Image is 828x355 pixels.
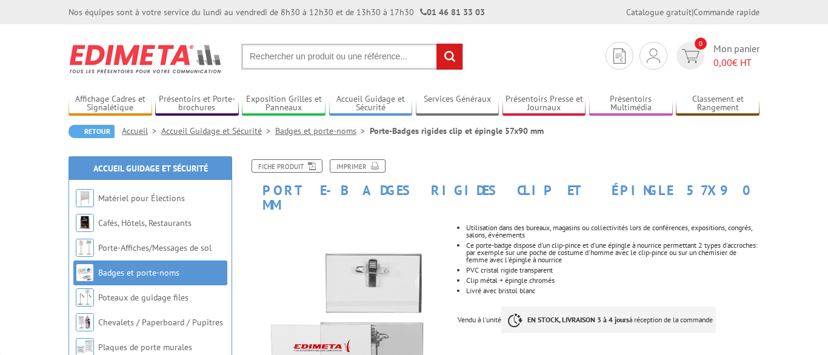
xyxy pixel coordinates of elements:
img: devis rapide [647,48,660,63]
a: Imprimer [330,159,386,173]
a: Présentoirs Presse et Journaux [502,94,586,114]
a: Exposition Grilles et Panneaux [242,94,326,114]
input: Rechercher un produit ou une référence... [241,44,463,70]
a: Accueil Guidage et Sécurité [93,163,208,174]
a: Services Généraux [416,94,499,114]
a: Accueil Guidage et Sécurité [161,125,275,136]
img: Chevalets / Paperboard / Pupitres [76,313,94,331]
img: devis rapide [682,49,699,63]
img: devis rapide [613,48,626,64]
li: PVC cristal rigide transparent [466,267,760,274]
a: Présentoirs Multimédia [589,94,673,114]
img: Edimeta [68,36,223,81]
div: Vendu à l'unité [458,212,769,345]
h1: Porte-Badges rigides clip et épingle 57x90 mm [235,159,769,212]
span: 0,00 [713,56,732,68]
img: Porte-Affiches/Messages de sol [76,239,94,257]
a: Commande rapide [693,7,760,18]
input: rechercher [436,44,462,70]
li: Livré avec bristol blanc [466,287,760,294]
div: | [626,6,760,18]
strong: 01 46 81 33 03 [420,7,485,18]
a: Plaques de porte murales [98,342,192,353]
img: Badges et porte-noms [76,264,94,282]
li: Clip métal + épingle chromés [466,277,760,284]
a: devis rapide 0 Mon panier 0,00€ HT [673,42,760,70]
span: Mon panier [713,42,760,70]
a: Matériel pour Élections [98,193,185,204]
a: Cafés, Hôtels, Restaurants [98,217,192,228]
a: Fiche produit [252,159,322,173]
a: Catalogue gratuit [626,7,692,18]
li: Porte-Badges rigides clip et épingle 57x90 mm [370,125,544,137]
strong: EN STOCK, LIVRAISON 3 à 4 jours [527,315,629,324]
a: Classement et Rangement [676,94,760,114]
img: Matériel pour Élections [76,189,94,207]
a: Badges et porte-noms [98,267,179,278]
div: Nos équipes sont à votre service du lundi au vendredi de 8h30 à 12h30 et de 13h30 à 17h30 [68,6,485,18]
a: Accueil Guidage et Sécurité [329,94,413,114]
span: € HT [713,56,760,70]
li: Ce porte-badge dispose d'un clip-pince et d'une épingle à nourrice permettant 2 types d'accroches... [466,242,760,264]
p: à réception de la commande [501,307,716,333]
a: Badges et porte-noms [275,125,370,136]
img: Poteaux de guidage files [76,288,94,307]
a: Présentoirs et Porte-brochures [155,94,239,114]
a: Accueil [122,125,161,136]
img: Cafés, Hôtels, Restaurants [76,214,94,232]
li: Utilisation dans des bureaux, magasins ou collectivités lors de conférences, expositions, congrés... [466,224,760,239]
a: Retour [68,125,115,138]
a: Affichage Cadres et Signalétique [68,94,152,114]
a: Chevalets / Paperboard / Pupitres [98,317,223,328]
a: Porte-Affiches/Messages de sol [98,242,212,253]
a: Poteaux de guidage files [98,292,189,303]
span: 0 [695,38,707,50]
